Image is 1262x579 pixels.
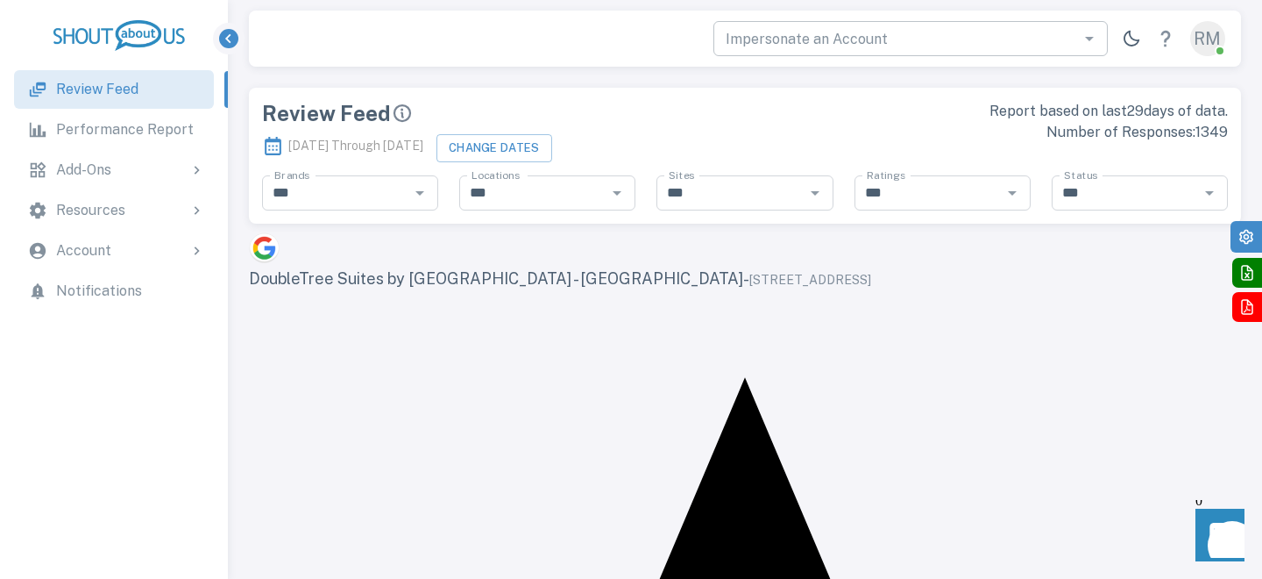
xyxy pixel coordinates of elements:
button: Open [1197,181,1222,205]
label: Status [1064,168,1097,182]
button: Export to Excel [1232,258,1262,288]
p: Account [56,240,111,261]
button: Change Dates [436,134,552,162]
p: Number of Responses: 1349 [755,122,1228,143]
a: Notifications [14,272,214,311]
div: RM [1190,21,1225,56]
label: Locations [471,168,520,182]
p: Resources [56,200,125,221]
button: Open [803,181,827,205]
a: Performance Report [14,111,214,149]
label: Sites [669,168,694,182]
div: Add-Ons [14,151,214,189]
button: Open [408,181,432,205]
p: Review Feed [56,79,138,100]
span: [STREET_ADDRESS] [749,273,871,287]
p: Notifications [56,281,142,302]
button: Open [605,181,629,205]
img: logo [53,20,185,51]
label: Ratings [867,168,905,182]
p: [DATE] Through [DATE] [262,130,423,163]
a: Review Feed [14,70,214,109]
button: Export to PDF [1232,292,1262,322]
a: Help Center [1148,21,1183,56]
p: Report based on last 29 days of data. [755,101,1228,122]
div: Account [14,232,214,270]
button: Open [1077,26,1102,51]
div: Resources [14,191,214,230]
label: Brands [274,168,309,182]
span: DoubleTree Suites by [GEOGRAPHIC_DATA] - [GEOGRAPHIC_DATA] - [249,269,871,288]
p: Add-Ons [56,160,111,181]
iframe: Front Chat [1179,500,1254,575]
p: Performance Report [56,119,194,140]
button: Open [1000,181,1024,205]
div: Review Feed [262,101,734,125]
img: Google [249,232,280,263]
